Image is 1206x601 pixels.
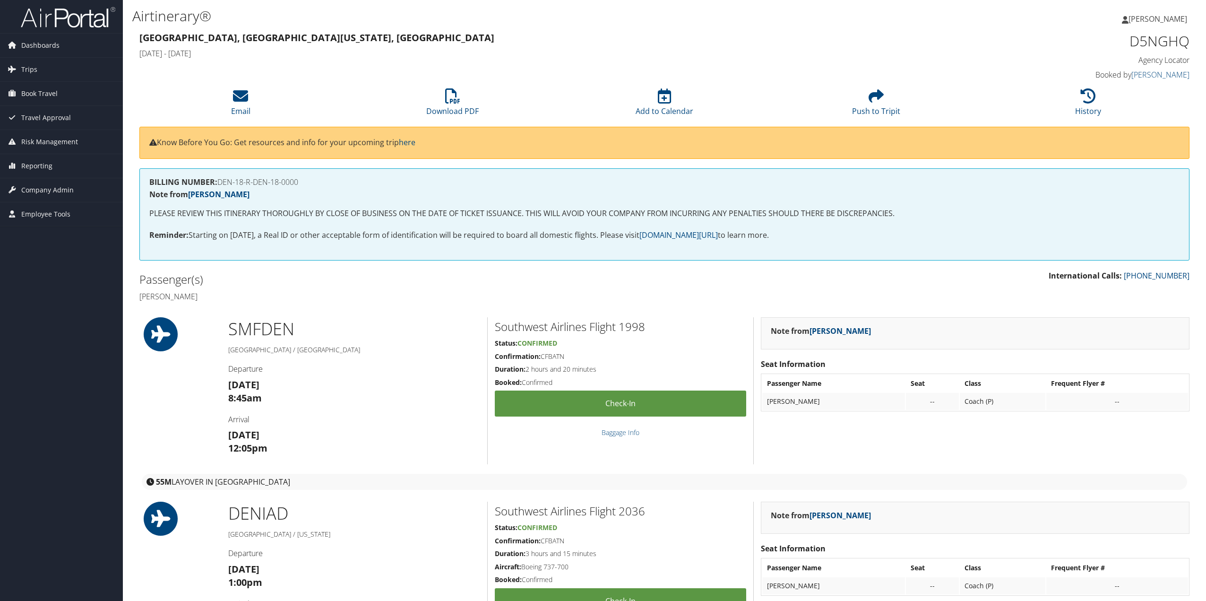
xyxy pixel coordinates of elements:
a: [DOMAIN_NAME][URL] [639,230,718,240]
strong: 8:45am [228,392,262,404]
a: Baggage Info [602,428,639,437]
a: Email [231,94,250,116]
strong: [DATE] [228,563,259,575]
a: Download PDF [426,94,479,116]
strong: Note from [149,189,250,200]
th: Frequent Flyer # [1046,559,1188,576]
strong: Seat Information [761,543,826,554]
span: Confirmed [517,339,557,348]
span: Dashboards [21,34,60,57]
strong: Reminder: [149,230,189,240]
strong: Duration: [495,549,525,558]
strong: Aircraft: [495,562,521,571]
p: PLEASE REVIEW THIS ITINERARY THOROUGHLY BY CLOSE OF BUSINESS ON THE DATE OF TICKET ISSUANCE. THIS... [149,208,1180,220]
span: Risk Management [21,130,78,154]
a: Add to Calendar [636,94,693,116]
h4: Departure [228,364,480,374]
img: airportal-logo.png [21,6,115,28]
th: Passenger Name [762,375,905,392]
strong: Duration: [495,365,525,374]
strong: 55M [156,477,172,487]
th: Class [960,559,1045,576]
h5: [GEOGRAPHIC_DATA] / [GEOGRAPHIC_DATA] [228,345,480,355]
a: Push to Tripit [852,94,900,116]
h2: Southwest Airlines Flight 2036 [495,503,746,519]
h1: DEN IAD [228,502,480,525]
h1: SMF DEN [228,317,480,341]
div: -- [1051,397,1183,406]
span: Travel Approval [21,106,71,130]
td: [PERSON_NAME] [762,393,905,410]
h5: Confirmed [495,378,746,387]
th: Seat [906,375,959,392]
h4: [PERSON_NAME] [139,291,657,302]
strong: BILLING NUMBER: [149,177,217,187]
strong: Booked: [495,378,522,387]
span: Company Admin [21,178,74,202]
a: [PERSON_NAME] [1122,5,1197,33]
p: Starting on [DATE], a Real ID or other acceptable form of identification will be required to boar... [149,229,1180,242]
strong: International Calls: [1049,270,1122,281]
h1: Airtinerary® [132,6,842,26]
th: Passenger Name [762,559,905,576]
h5: Boeing 737-700 [495,562,746,572]
a: History [1075,94,1101,116]
span: Reporting [21,154,52,178]
h5: 2 hours and 20 minutes [495,365,746,374]
h5: 3 hours and 15 minutes [495,549,746,558]
div: -- [911,397,954,406]
a: here [399,137,415,148]
strong: Confirmation: [495,536,541,545]
h5: CFBATN [495,536,746,546]
strong: Seat Information [761,359,826,369]
span: [PERSON_NAME] [1128,14,1187,24]
th: Class [960,375,1045,392]
h1: D5NGHQ [938,31,1189,51]
strong: Confirmation: [495,352,541,361]
h4: Booked by [938,70,1189,80]
strong: Note from [771,326,871,336]
strong: [DATE] [228,428,259,441]
div: layover in [GEOGRAPHIC_DATA] [142,474,1187,490]
h4: DEN-18-R-DEN-18-0000 [149,178,1180,186]
a: Check-in [495,391,746,417]
div: -- [911,582,954,590]
td: Coach (P) [960,577,1045,594]
span: Confirmed [517,523,557,532]
strong: 12:05pm [228,442,267,454]
a: [PHONE_NUMBER] [1124,270,1189,281]
a: [PERSON_NAME] [810,510,871,521]
th: Seat [906,559,959,576]
td: Coach (P) [960,393,1045,410]
h4: [DATE] - [DATE] [139,48,923,59]
strong: [DATE] [228,378,259,391]
h4: Agency Locator [938,55,1189,65]
td: [PERSON_NAME] [762,577,905,594]
h2: Passenger(s) [139,271,657,287]
a: [PERSON_NAME] [188,189,250,200]
strong: Status: [495,339,517,348]
span: Employee Tools [21,202,70,226]
h4: Arrival [228,414,480,425]
h5: Confirmed [495,575,746,584]
span: Trips [21,58,37,81]
h4: Departure [228,548,480,558]
p: Know Before You Go: Get resources and info for your upcoming trip [149,137,1180,149]
div: -- [1051,582,1183,590]
strong: Booked: [495,575,522,584]
strong: Status: [495,523,517,532]
h5: CFBATN [495,352,746,361]
strong: 1:00pm [228,576,262,589]
h5: [GEOGRAPHIC_DATA] / [US_STATE] [228,530,480,539]
strong: Note from [771,510,871,521]
a: [PERSON_NAME] [810,326,871,336]
th: Frequent Flyer # [1046,375,1188,392]
a: [PERSON_NAME] [1131,70,1189,80]
strong: [GEOGRAPHIC_DATA], [GEOGRAPHIC_DATA] [US_STATE], [GEOGRAPHIC_DATA] [139,31,494,44]
h2: Southwest Airlines Flight 1998 [495,319,746,335]
span: Book Travel [21,82,58,105]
